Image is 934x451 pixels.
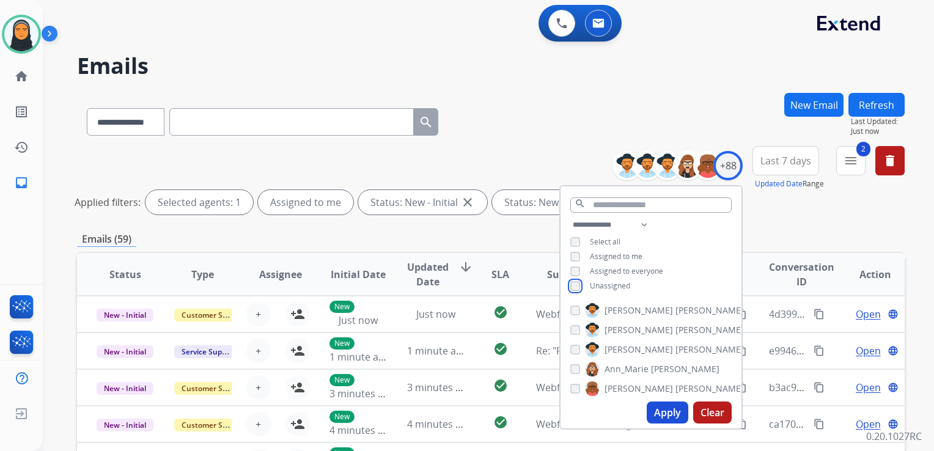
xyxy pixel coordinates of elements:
mat-icon: person_add [290,417,305,431]
span: 4 minutes ago [329,424,395,437]
mat-icon: history [14,140,29,155]
span: + [256,307,261,321]
mat-icon: person_add [290,343,305,358]
mat-icon: list_alt [14,105,29,119]
mat-icon: home [14,69,29,84]
mat-icon: search [575,198,586,209]
span: [PERSON_NAME] [605,343,673,356]
span: Ann_Marie [605,363,649,375]
div: Status: New - Reply [492,190,621,215]
span: New - Initial [97,382,153,395]
span: [PERSON_NAME] [675,383,744,395]
mat-icon: language [888,309,899,320]
button: Refresh [848,93,905,117]
p: New [329,337,355,350]
mat-icon: check_circle [493,305,508,320]
mat-icon: inbox [14,175,29,190]
span: [PERSON_NAME] [675,343,744,356]
mat-icon: menu [844,153,858,168]
span: Conversation ID [769,260,834,289]
img: avatar [4,17,39,51]
span: + [256,417,261,431]
span: Customer Support [174,419,254,431]
mat-icon: content_copy [814,309,825,320]
span: Open [856,417,881,431]
span: Webform from [EMAIL_ADDRESS][DOMAIN_NAME] on [DATE] [536,307,813,321]
mat-icon: delete [883,153,897,168]
span: New - Initial [97,345,153,358]
span: Assigned to me [590,251,642,262]
button: + [246,375,271,400]
p: 0.20.1027RC [866,429,922,444]
span: + [256,343,261,358]
span: 3 minutes ago [407,381,473,394]
mat-icon: search [419,115,433,130]
mat-icon: language [888,419,899,430]
span: Just now [416,307,455,321]
span: [PERSON_NAME] [675,304,744,317]
span: Open [856,380,881,395]
span: 4 minutes ago [407,417,473,431]
span: Type [191,267,214,282]
button: Apply [647,402,688,424]
mat-icon: person_add [290,307,305,321]
span: [PERSON_NAME] [651,363,719,375]
mat-icon: language [888,382,899,393]
button: 2 [836,146,866,175]
mat-icon: arrow_downward [458,260,473,274]
span: Select all [590,237,620,247]
span: Last Updated: [851,117,905,127]
span: [PERSON_NAME] [605,383,673,395]
p: New [329,301,355,313]
span: [PERSON_NAME] [605,324,673,336]
span: New - Initial [97,419,153,431]
p: Emails (59) [77,232,136,247]
mat-icon: check_circle [493,415,508,430]
button: + [246,302,271,326]
mat-icon: content_copy [814,382,825,393]
mat-icon: check_circle [493,378,508,393]
div: Assigned to me [258,190,353,215]
span: Initial Date [331,267,386,282]
button: Last 7 days [752,146,819,175]
span: Last 7 days [760,158,811,163]
span: Subject [547,267,583,282]
span: Customer Support [174,309,254,321]
span: Service Support [174,345,244,358]
span: 1 minute ago [329,350,390,364]
span: [PERSON_NAME] [605,304,673,317]
p: Applied filters: [75,195,141,210]
span: Assigned to everyone [590,266,663,276]
span: Updated Date [407,260,449,289]
span: Assignee [259,267,302,282]
p: New [329,411,355,423]
span: Customer Support [174,382,254,395]
button: New Email [784,93,844,117]
span: 1 minute ago [407,344,468,358]
th: Action [827,253,905,296]
mat-icon: close [460,195,475,210]
span: [PERSON_NAME] [675,324,744,336]
button: + [246,412,271,436]
div: Status: New - Initial [358,190,487,215]
span: 3 minutes ago [329,387,395,400]
span: Status [109,267,141,282]
div: Selected agents: 1 [145,190,253,215]
mat-icon: check_circle [493,342,508,356]
mat-icon: content_copy [814,345,825,356]
span: Unassigned [590,280,630,291]
span: Webform from [EMAIL_ADDRESS][DOMAIN_NAME] on [DATE] [536,381,813,394]
button: Updated Date [755,179,803,189]
p: New [329,374,355,386]
div: +88 [713,151,743,180]
span: New - Initial [97,309,153,321]
span: Open [856,307,881,321]
span: Range [755,178,824,189]
span: Just now [851,127,905,136]
span: Webform from [EMAIL_ADDRESS][DOMAIN_NAME] on [DATE] [536,417,813,431]
span: SLA [491,267,509,282]
mat-icon: person_add [290,380,305,395]
mat-icon: language [888,345,899,356]
span: Just now [339,313,378,327]
span: + [256,380,261,395]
